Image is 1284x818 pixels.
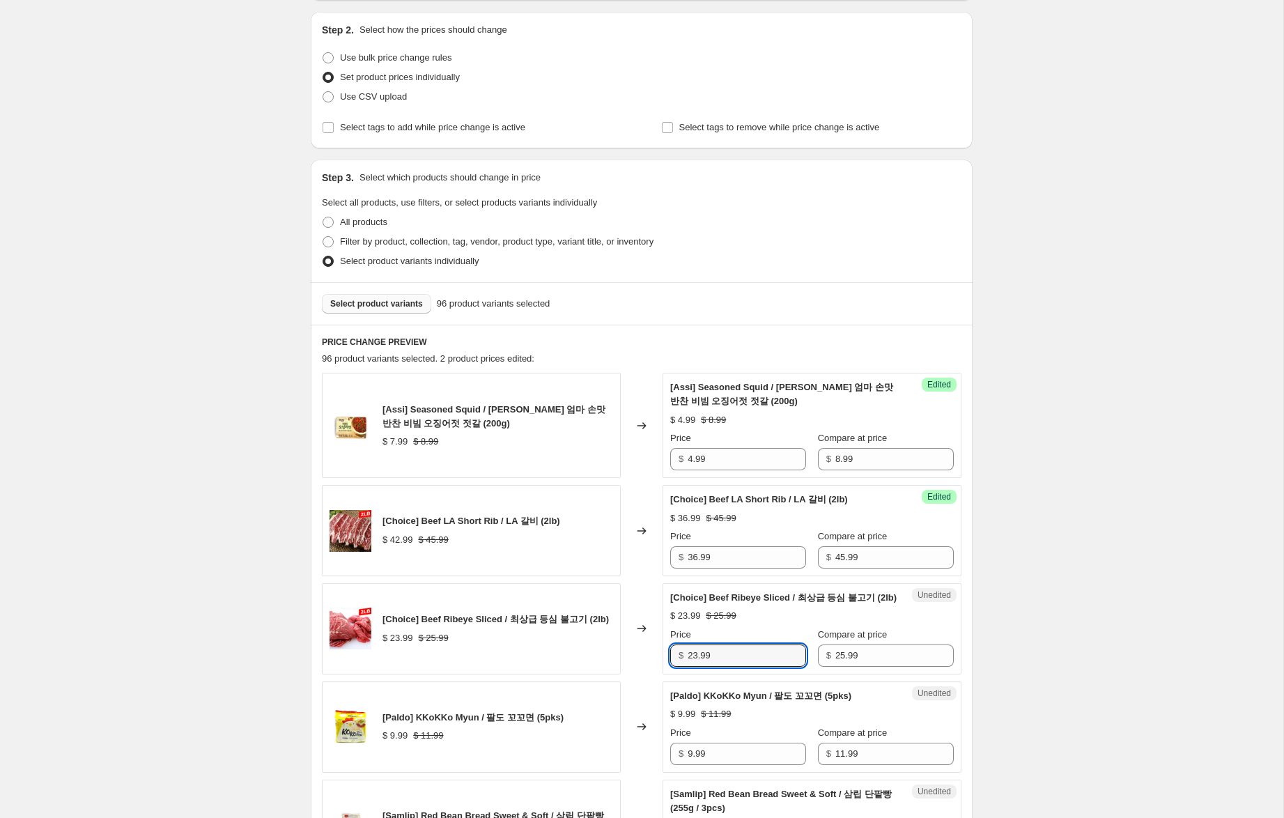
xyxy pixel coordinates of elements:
[670,433,691,443] span: Price
[418,533,448,547] strike: $ 45.99
[701,413,726,427] strike: $ 8.99
[340,72,460,82] span: Set product prices individually
[322,171,354,185] h2: Step 3.
[670,609,700,623] div: $ 23.99
[706,609,736,623] strike: $ 25.99
[927,491,951,502] span: Edited
[826,650,831,661] span: $
[322,337,961,348] h6: PRICE CHANGE PREVIEW
[340,236,653,247] span: Filter by product, collection, tag, vendor, product type, variant title, or inventory
[918,688,951,699] span: Unedited
[679,650,683,661] span: $
[437,297,550,311] span: 96 product variants selected
[670,690,851,701] span: [Paldo] KKoKKo Myun / 팔도 꼬꼬면 (5pks)
[330,405,371,447] img: IMG_5868_80x.jpg
[340,256,479,266] span: Select product variants individually
[679,748,683,759] span: $
[413,435,438,449] strike: $ 8.99
[330,510,371,552] img: MeatWeight_0035_ChoiceBeefLAshortRib_80x.jpg
[670,629,691,640] span: Price
[330,706,371,748] img: IMG_5165_80x.jpg
[322,197,597,208] span: Select all products, use filters, or select products variants individually
[679,454,683,464] span: $
[382,404,605,429] span: [Assi] Seasoned Squid / [PERSON_NAME] 엄마 손맛 반찬 비빔 오징어젓 젓갈 (200g)
[330,608,371,649] img: MeatWeight_0032_ChoiceBeefRibSliced_80x.jpg
[322,23,354,37] h2: Step 2.
[382,435,408,449] div: $ 7.99
[322,294,431,314] button: Select product variants
[359,23,507,37] p: Select how the prices should change
[670,494,848,504] span: [Choice] Beef LA Short Rib / LA 갈비 (2lb)
[382,631,412,645] div: $ 23.99
[382,614,609,624] span: [Choice] Beef Ribeye Sliced / 최상급 등심 불고기 (2lb)
[340,91,407,102] span: Use CSV upload
[818,629,888,640] span: Compare at price
[670,531,691,541] span: Price
[670,707,695,721] div: $ 9.99
[340,52,451,63] span: Use bulk price change rules
[818,531,888,541] span: Compare at price
[826,748,831,759] span: $
[340,217,387,227] span: All products
[706,511,736,525] strike: $ 45.99
[382,516,560,526] span: [Choice] Beef LA Short Rib / LA 갈비 (2lb)
[818,433,888,443] span: Compare at price
[826,454,831,464] span: $
[322,353,534,364] span: 96 product variants selected. 2 product prices edited:
[382,729,408,743] div: $ 9.99
[918,786,951,797] span: Unedited
[826,552,831,562] span: $
[330,298,423,309] span: Select product variants
[679,122,880,132] span: Select tags to remove while price change is active
[918,589,951,601] span: Unedited
[670,789,892,813] span: [Samlip] Red Bean Bread Sweet & Soft / 삼립 단팥빵 (255g / 3pcs)
[818,727,888,738] span: Compare at price
[670,413,695,427] div: $ 4.99
[670,382,893,406] span: [Assi] Seasoned Squid / [PERSON_NAME] 엄마 손맛 반찬 비빔 오징어젓 젓갈 (200g)
[418,631,448,645] strike: $ 25.99
[382,533,412,547] div: $ 42.99
[670,727,691,738] span: Price
[670,511,700,525] div: $ 36.99
[679,552,683,562] span: $
[359,171,541,185] p: Select which products should change in price
[413,729,443,743] strike: $ 11.99
[927,379,951,390] span: Edited
[670,592,897,603] span: [Choice] Beef Ribeye Sliced / 최상급 등심 불고기 (2lb)
[701,707,731,721] strike: $ 11.99
[382,712,564,723] span: [Paldo] KKoKKo Myun / 팔도 꼬꼬면 (5pks)
[340,122,525,132] span: Select tags to add while price change is active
